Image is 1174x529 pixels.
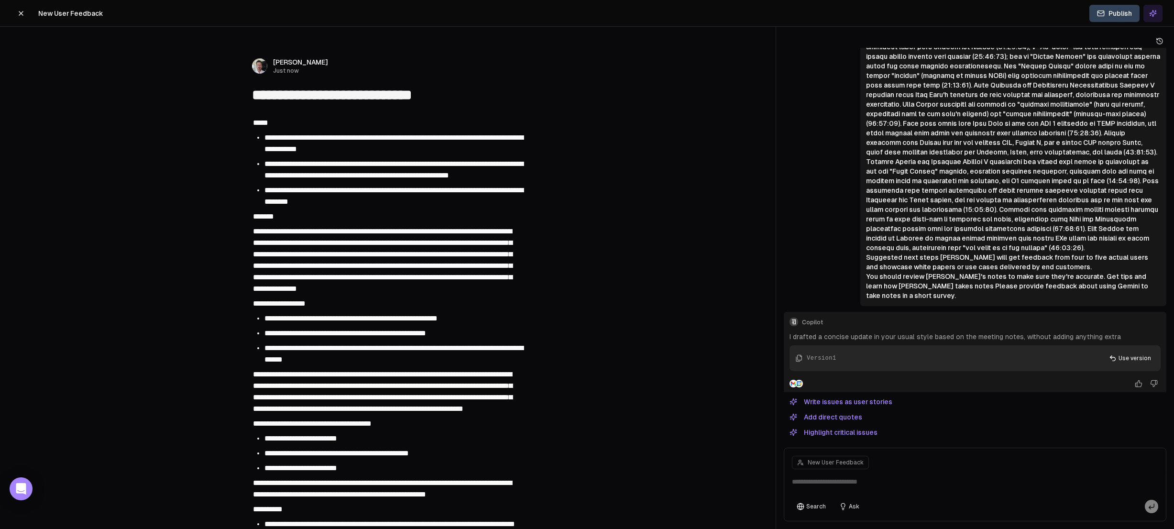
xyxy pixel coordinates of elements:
span: [PERSON_NAME] [273,57,328,67]
img: _image [252,58,267,74]
span: New User Feedback [808,459,864,466]
img: Google Calendar [795,380,803,387]
div: Open Intercom Messenger [10,477,33,500]
button: Use version [1103,351,1157,365]
p: You should review [PERSON_NAME]'s notes to make sure they're accurate. Get tips and learn how [PE... [866,272,1161,300]
p: I drafted a concise update in your usual style based on the meeting notes, without adding anythin... [790,332,1161,342]
span: Just now [273,67,328,75]
p: Suggested next steps [PERSON_NAME] will get feedback from four to five actual users and showcase ... [866,253,1161,272]
span: Copilot [802,319,1161,326]
button: Highlight critical issues [784,427,883,438]
span: New User Feedback [38,9,103,18]
button: Ask [834,500,864,513]
button: Write issues as user stories [784,396,898,408]
button: Add direct quotes [784,411,868,423]
div: Version 1 [807,354,836,363]
button: Publish [1089,5,1140,22]
button: Search [792,500,831,513]
img: Gmail [790,380,797,387]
